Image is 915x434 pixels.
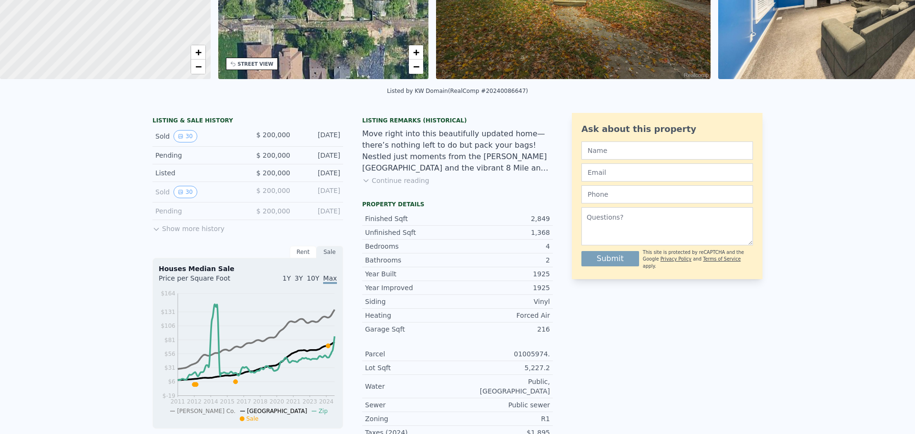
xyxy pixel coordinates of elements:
span: $ 200,000 [256,169,290,177]
div: Year Improved [365,283,457,293]
a: Privacy Policy [661,256,691,262]
span: 10Y [307,274,319,282]
div: Listed by KW Domain (RealComp #20240086647) [387,88,528,94]
div: Lot Sqft [365,363,457,373]
div: 1925 [457,269,550,279]
div: This site is protected by reCAPTCHA and the Google and apply. [643,249,753,270]
span: 1Y [283,274,291,282]
div: Listed [155,168,240,178]
div: 1,368 [457,228,550,237]
div: Year Built [365,269,457,279]
div: 2,849 [457,214,550,223]
span: [GEOGRAPHIC_DATA] [247,408,307,414]
div: 4 [457,242,550,251]
div: Bedrooms [365,242,457,251]
div: Heating [365,311,457,320]
span: $ 200,000 [256,131,290,139]
tspan: 2018 [253,398,268,405]
tspan: 2024 [319,398,334,405]
button: Show more history [152,220,224,233]
div: Pending [155,206,240,216]
div: Pending [155,151,240,160]
div: Water [365,382,457,391]
button: View historical data [173,186,197,198]
div: Ask about this property [581,122,753,136]
tspan: $106 [161,323,175,329]
div: 01005974. [457,349,550,359]
span: + [195,46,201,58]
div: Houses Median Sale [159,264,337,273]
span: [PERSON_NAME] Co. [177,408,235,414]
tspan: 2021 [286,398,301,405]
tspan: 2015 [220,398,235,405]
div: Sale [316,246,343,258]
div: LISTING & SALE HISTORY [152,117,343,126]
input: Name [581,141,753,160]
div: [DATE] [298,130,340,142]
tspan: $56 [164,351,175,357]
a: Terms of Service [703,256,741,262]
div: Zoning [365,414,457,424]
div: [DATE] [298,151,340,160]
span: 3Y [295,274,303,282]
span: Sale [246,415,259,422]
span: Max [323,274,337,284]
div: Bathrooms [365,255,457,265]
div: [DATE] [298,206,340,216]
a: Zoom out [409,60,423,74]
tspan: $131 [161,309,175,315]
div: Public, [GEOGRAPHIC_DATA] [457,377,550,396]
div: Move right into this beautifully updated home—there’s nothing left to do but pack your bags! Nest... [362,128,553,174]
tspan: $-19 [163,393,175,399]
span: − [413,61,419,72]
tspan: 2011 [171,398,185,405]
a: Zoom out [191,60,205,74]
div: Sold [155,186,240,198]
div: Sold [155,130,240,142]
a: Zoom in [191,45,205,60]
div: Vinyl [457,297,550,306]
div: STREET VIEW [238,61,274,68]
div: 1925 [457,283,550,293]
div: Property details [362,201,553,208]
tspan: 2023 [303,398,317,405]
div: Sewer [365,400,457,410]
input: Email [581,163,753,182]
div: Public sewer [457,400,550,410]
tspan: $6 [168,378,175,385]
div: Price per Square Foot [159,273,248,289]
tspan: 2020 [270,398,285,405]
div: Parcel [365,349,457,359]
button: Continue reading [362,176,429,185]
div: 5,227.2 [457,363,550,373]
button: Submit [581,251,639,266]
div: Listing Remarks (Historical) [362,117,553,124]
button: View historical data [173,130,197,142]
a: Zoom in [409,45,423,60]
span: Zip [318,408,327,414]
tspan: 2014 [203,398,218,405]
div: Siding [365,297,457,306]
tspan: $81 [164,337,175,343]
tspan: $164 [161,290,175,297]
div: 216 [457,324,550,334]
div: Rent [290,246,316,258]
div: [DATE] [298,168,340,178]
span: $ 200,000 [256,151,290,159]
tspan: 2012 [187,398,202,405]
div: Garage Sqft [365,324,457,334]
span: − [195,61,201,72]
input: Phone [581,185,753,203]
span: $ 200,000 [256,207,290,215]
span: $ 200,000 [256,187,290,194]
div: Forced Air [457,311,550,320]
tspan: 2017 [236,398,251,405]
div: [DATE] [298,186,340,198]
tspan: $31 [164,364,175,371]
div: R1 [457,414,550,424]
div: Finished Sqft [365,214,457,223]
span: + [413,46,419,58]
div: Unfinished Sqft [365,228,457,237]
div: 2 [457,255,550,265]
